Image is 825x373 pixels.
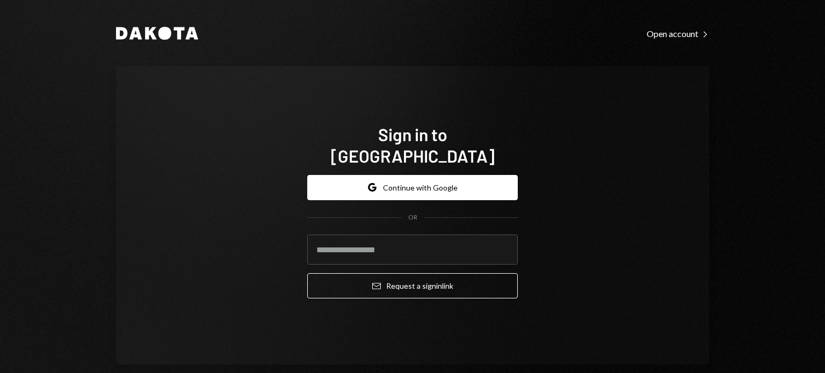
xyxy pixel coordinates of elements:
[408,213,417,222] div: OR
[307,123,518,166] h1: Sign in to [GEOGRAPHIC_DATA]
[647,28,709,39] div: Open account
[307,175,518,200] button: Continue with Google
[647,27,709,39] a: Open account
[307,273,518,298] button: Request a signinlink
